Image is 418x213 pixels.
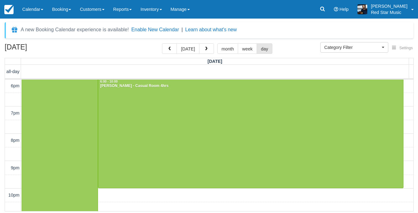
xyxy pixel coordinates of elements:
img: A1 [357,4,367,14]
p: Red Star Music [371,9,407,15]
span: 10pm [8,193,19,198]
div: A new Booking Calendar experience is available! [21,26,129,33]
a: 6:00 - 10:00[PERSON_NAME] - Casual Room 4hrs [98,79,403,189]
button: week [238,43,257,54]
h2: [DATE] [5,43,83,55]
button: month [217,43,238,54]
button: Enable New Calendar [131,27,179,33]
p: [PERSON_NAME] [371,3,407,9]
span: | [181,27,183,32]
span: all-day [6,69,19,74]
span: Help [339,7,349,12]
span: 9pm [11,165,19,170]
button: Settings [388,44,416,53]
div: [PERSON_NAME] - Casual Room 4hrs [100,84,402,89]
span: 8pm [11,138,19,143]
button: [DATE] [177,43,199,54]
button: Category Filter [320,42,388,53]
span: Settings [399,46,413,50]
i: Help [334,7,338,11]
a: Learn about what's new [185,27,237,32]
span: 6pm [11,83,19,88]
span: [DATE] [207,59,222,64]
button: day [257,43,272,54]
span: Category Filter [324,44,380,50]
span: 6:00 - 10:00 [100,80,118,83]
span: 7pm [11,111,19,115]
img: checkfront-main-nav-mini-logo.png [4,5,14,14]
